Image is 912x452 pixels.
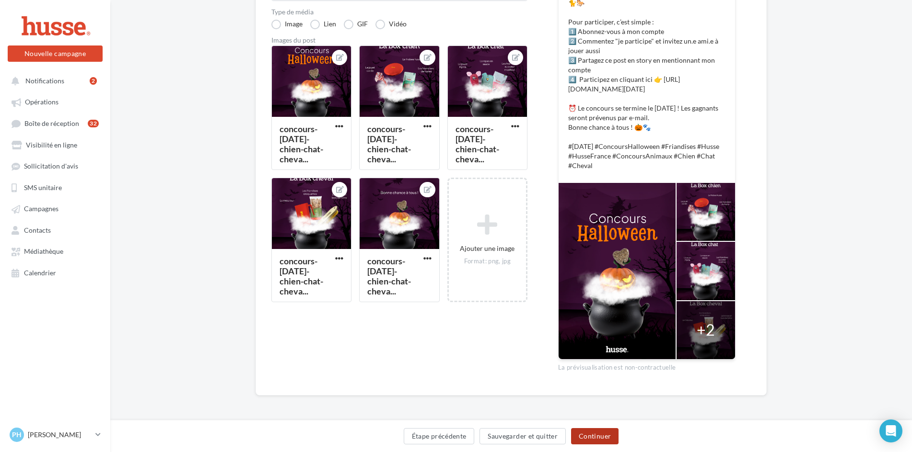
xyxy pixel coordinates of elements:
[24,162,78,170] span: Sollicitation d'avis
[6,179,105,196] a: SMS unitaire
[404,428,475,444] button: Étape précédente
[271,20,303,29] label: Image
[6,136,105,153] a: Visibilité en ligne
[24,226,51,234] span: Contacts
[6,157,105,174] a: Sollicitation d'avis
[26,141,77,149] span: Visibilité en ligne
[6,72,101,89] button: Notifications 2
[271,9,527,15] label: Type de média
[6,264,105,281] a: Calendrier
[25,98,58,106] span: Opérations
[90,77,97,85] div: 2
[697,319,715,341] div: +2
[6,242,105,260] a: Médiathèque
[879,419,902,442] div: Open Intercom Messenger
[375,20,407,29] label: Vidéo
[6,221,105,238] a: Contacts
[8,45,103,62] button: Nouvelle campagne
[271,37,527,44] div: Images du post
[24,269,56,277] span: Calendrier
[28,430,92,440] p: [PERSON_NAME]
[6,114,105,132] a: Boîte de réception32
[12,430,22,440] span: PH
[6,200,105,217] a: Campagnes
[344,20,368,29] label: GIF
[24,248,63,256] span: Médiathèque
[310,20,336,29] label: Lien
[25,77,64,85] span: Notifications
[24,205,58,213] span: Campagnes
[558,360,736,372] div: La prévisualisation est non-contractuelle
[8,426,103,444] a: PH [PERSON_NAME]
[88,120,99,127] div: 32
[24,183,62,192] span: SMS unitaire
[456,124,499,164] div: concours-[DATE]-chien-chat-cheva...
[280,124,323,164] div: concours-[DATE]-chien-chat-cheva...
[280,256,323,296] div: concours-[DATE]-chien-chat-cheva...
[24,119,79,127] span: Boîte de réception
[571,428,619,444] button: Continuer
[6,93,105,110] a: Opérations
[367,124,411,164] div: concours-[DATE]-chien-chat-cheva...
[367,256,411,296] div: concours-[DATE]-chien-chat-cheva...
[479,428,566,444] button: Sauvegarder et quitter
